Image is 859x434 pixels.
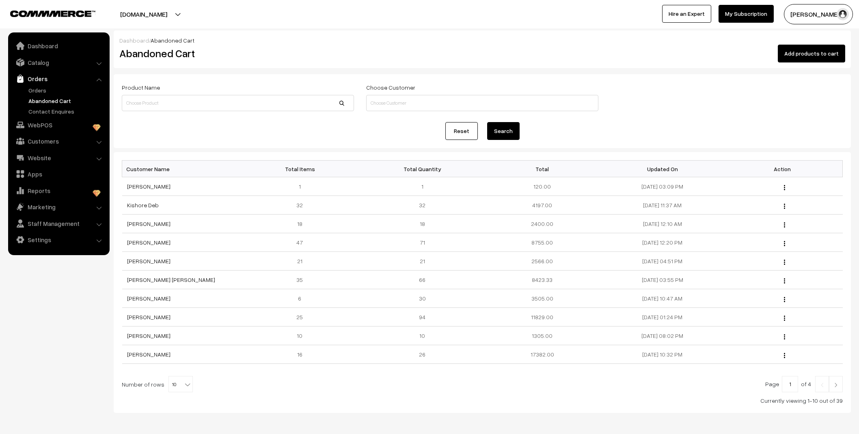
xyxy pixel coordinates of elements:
a: [PERSON_NAME] [127,239,171,246]
td: 10 [242,327,362,345]
a: [PERSON_NAME] [127,314,171,320]
img: Menu [784,353,785,358]
td: 120.00 [482,177,602,196]
td: 8755.00 [482,233,602,252]
a: Apps [10,167,107,181]
a: WebPOS [10,118,107,132]
a: [PERSON_NAME] [127,183,171,190]
td: 3505.00 [482,289,602,308]
td: 35 [242,271,362,289]
img: Left [818,382,826,387]
label: Choose Customer [366,83,415,92]
a: Settings [10,232,107,247]
img: Menu [784,334,785,339]
td: 71 [362,233,482,252]
td: [DATE] 12:20 PM [602,233,723,252]
button: Add products to cart [778,45,845,62]
td: [DATE] 08:02 PM [602,327,723,345]
td: 32 [362,196,482,215]
td: 1 [242,177,362,196]
td: 47 [242,233,362,252]
td: 16 [242,345,362,364]
td: 6 [242,289,362,308]
td: 1305.00 [482,327,602,345]
div: / [119,36,845,45]
a: Catalog [10,55,107,70]
img: Menu [784,204,785,209]
a: Orders [26,86,107,95]
a: Contact Enquires [26,107,107,116]
a: Reset [445,122,478,140]
button: Search [487,122,520,140]
td: 30 [362,289,482,308]
div: Currently viewing 1-10 out of 39 [122,396,843,405]
td: [DATE] 04:51 PM [602,252,723,271]
th: Customer Name [122,161,242,177]
span: of 4 [801,380,811,387]
a: [PERSON_NAME] [127,295,171,302]
a: Staff Management [10,216,107,231]
a: My Subscription [719,5,774,23]
td: 18 [362,215,482,233]
td: 21 [362,252,482,271]
img: COMMMERCE [10,11,95,17]
input: Choose Product [122,95,354,111]
a: Customers [10,134,107,148]
th: Action [723,161,843,177]
img: Menu [784,222,785,228]
a: COMMMERCE [10,8,81,18]
label: Product Name [122,83,160,92]
td: [DATE] 03:55 PM [602,271,723,289]
td: 2400.00 [482,215,602,233]
img: Menu [784,316,785,321]
td: 11829.00 [482,308,602,327]
td: 26 [362,345,482,364]
td: 25 [242,308,362,327]
a: [PERSON_NAME] [127,332,171,339]
td: 18 [242,215,362,233]
a: Website [10,150,107,165]
a: [PERSON_NAME] [127,220,171,227]
td: 8423.33 [482,271,602,289]
img: Menu [784,297,785,302]
td: 2566.00 [482,252,602,271]
td: 32 [242,196,362,215]
img: Right [832,382,840,387]
a: Orders [10,71,107,86]
img: Menu [784,241,785,246]
td: 4197.00 [482,196,602,215]
td: [DATE] 10:47 AM [602,289,723,308]
img: user [837,8,849,20]
td: [DATE] 03:09 PM [602,177,723,196]
img: Menu [784,260,785,265]
a: [PERSON_NAME] [PERSON_NAME] [127,276,215,283]
span: 10 [169,376,192,393]
a: [PERSON_NAME] [127,351,171,358]
th: Updated On [602,161,723,177]
td: 94 [362,308,482,327]
td: 21 [242,252,362,271]
a: Dashboard [119,37,149,44]
a: [PERSON_NAME] [127,258,171,264]
a: Kishore Deb [127,202,159,208]
td: [DATE] 11:37 AM [602,196,723,215]
img: Menu [784,278,785,284]
a: Reports [10,183,107,198]
span: 10 [168,376,193,392]
h2: Abandoned Cart [119,47,353,60]
th: Total [482,161,602,177]
td: 66 [362,271,482,289]
span: Page [765,380,779,387]
th: Total Quantity [362,161,482,177]
td: [DATE] 01:24 PM [602,308,723,327]
td: [DATE] 12:10 AM [602,215,723,233]
td: 17382.00 [482,345,602,364]
td: 1 [362,177,482,196]
button: [DOMAIN_NAME] [92,4,196,24]
th: Total Items [242,161,362,177]
td: 10 [362,327,482,345]
img: Menu [784,185,785,190]
a: Abandoned Cart [26,97,107,105]
input: Choose Customer [366,95,598,111]
td: [DATE] 10:32 PM [602,345,723,364]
